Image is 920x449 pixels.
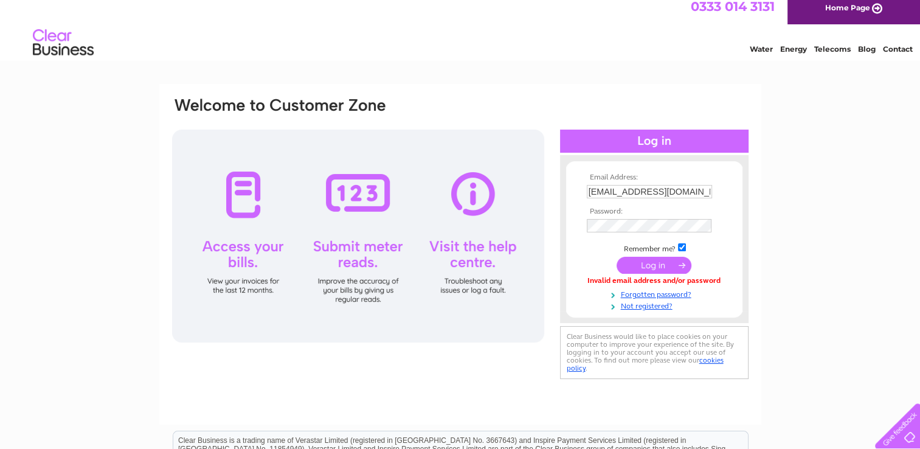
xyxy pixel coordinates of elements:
th: Password: [584,207,725,216]
div: Invalid email address and/or password [587,277,722,285]
input: Submit [617,257,691,274]
a: Blog [858,52,876,61]
a: 0333 014 3131 [691,6,775,21]
a: Energy [780,52,807,61]
a: Not registered? [587,299,725,311]
a: Telecoms [814,52,851,61]
th: Email Address: [584,173,725,182]
a: Water [750,52,773,61]
a: cookies policy [567,356,724,372]
a: Contact [883,52,913,61]
img: logo.png [32,32,94,69]
td: Remember me? [584,242,725,254]
div: Clear Business is a trading name of Verastar Limited (registered in [GEOGRAPHIC_DATA] No. 3667643... [173,7,748,59]
div: Clear Business would like to place cookies on your computer to improve your experience of the sit... [560,326,749,379]
a: Forgotten password? [587,288,725,299]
